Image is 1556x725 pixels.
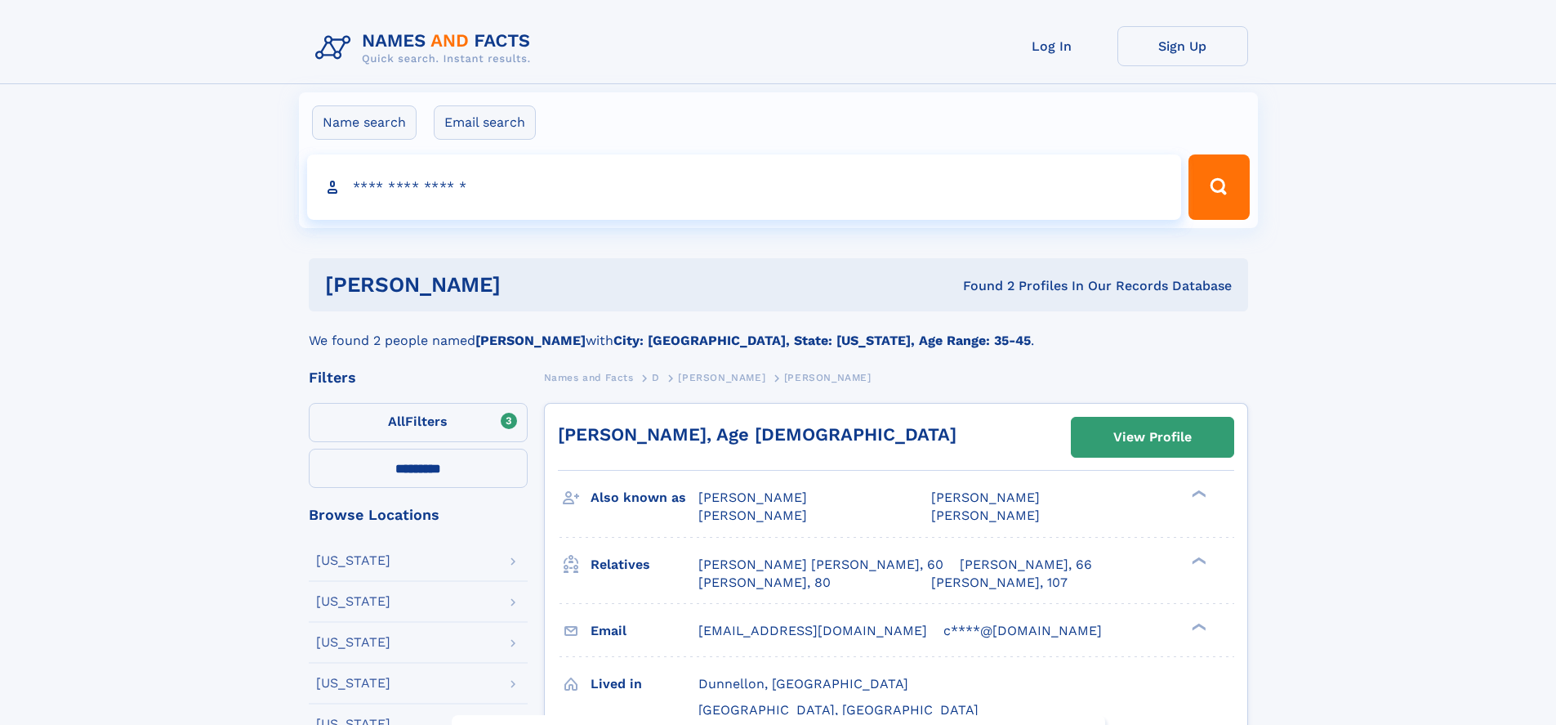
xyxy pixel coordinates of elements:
[1113,418,1192,456] div: View Profile
[678,367,765,387] a: [PERSON_NAME]
[652,367,660,387] a: D
[558,424,956,445] a: [PERSON_NAME], Age [DEMOGRAPHIC_DATA]
[652,372,660,383] span: D
[698,676,908,691] span: Dunnellon, [GEOGRAPHIC_DATA]
[931,490,1040,505] span: [PERSON_NAME]
[613,333,1031,348] b: City: [GEOGRAPHIC_DATA], State: [US_STATE], Age Range: 35-45
[784,372,872,383] span: [PERSON_NAME]
[544,367,634,387] a: Names and Facts
[312,105,417,140] label: Name search
[698,574,831,592] a: [PERSON_NAME], 80
[678,372,765,383] span: [PERSON_NAME]
[960,556,1092,574] a: [PERSON_NAME], 66
[698,702,979,718] span: [GEOGRAPHIC_DATA], [GEOGRAPHIC_DATA]
[698,490,807,505] span: [PERSON_NAME]
[475,333,586,348] b: [PERSON_NAME]
[931,508,1040,523] span: [PERSON_NAME]
[987,26,1117,66] a: Log In
[591,670,698,698] h3: Lived in
[1188,154,1249,220] button: Search Button
[388,414,405,429] span: All
[309,311,1248,351] div: We found 2 people named with .
[316,595,390,608] div: [US_STATE]
[698,556,943,574] a: [PERSON_NAME] [PERSON_NAME], 60
[591,551,698,579] h3: Relatives
[698,623,927,638] span: [EMAIL_ADDRESS][DOMAIN_NAME]
[309,403,528,442] label: Filters
[309,26,544,70] img: Logo Names and Facts
[1188,489,1207,499] div: ❯
[316,677,390,690] div: [US_STATE]
[931,574,1068,592] a: [PERSON_NAME], 107
[698,508,807,523] span: [PERSON_NAME]
[307,154,1182,220] input: search input
[1117,26,1248,66] a: Sign Up
[732,277,1232,295] div: Found 2 Profiles In Our Records Database
[434,105,536,140] label: Email search
[309,508,528,522] div: Browse Locations
[309,370,528,385] div: Filters
[1188,555,1207,566] div: ❯
[1072,418,1233,457] a: View Profile
[316,554,390,567] div: [US_STATE]
[316,636,390,649] div: [US_STATE]
[591,617,698,645] h3: Email
[325,275,732,295] h1: [PERSON_NAME]
[591,484,698,512] h3: Also known as
[1188,621,1207,632] div: ❯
